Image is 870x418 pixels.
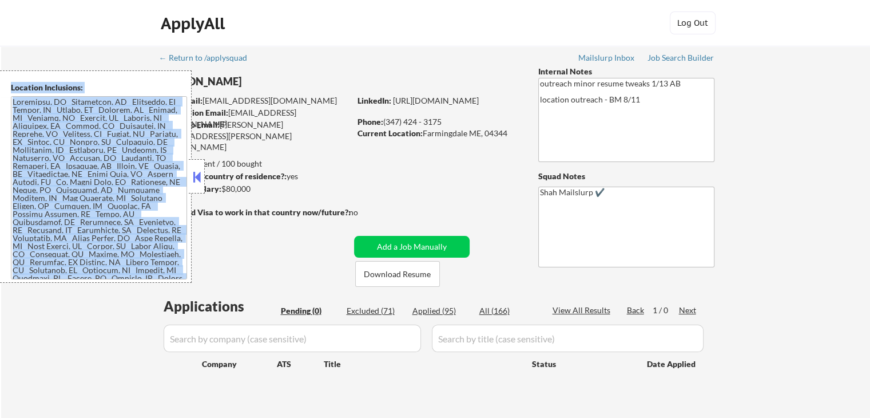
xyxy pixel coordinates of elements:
div: $80,000 [160,183,350,195]
div: [PERSON_NAME] [160,74,395,89]
div: Mailslurp Inbox [578,54,635,62]
div: View All Results [553,305,614,316]
div: 95 sent / 100 bought [160,158,350,169]
div: Location Inclusions: [11,82,187,93]
a: Job Search Builder [647,53,714,65]
div: All (166) [479,305,537,317]
button: Add a Job Manually [354,236,470,258]
div: Applications [164,299,277,313]
div: ATS [277,358,324,370]
button: Download Resume [355,261,440,287]
div: [PERSON_NAME][EMAIL_ADDRESS][PERSON_NAME][DOMAIN_NAME] [160,119,350,153]
div: Next [679,305,697,316]
div: Title [324,358,521,370]
div: Internal Notes [538,66,714,77]
div: no [349,207,382,218]
strong: Will need Visa to work in that country now/future?: [160,207,351,217]
a: ← Return to /applysquad [159,53,258,65]
input: Search by title (case sensitive) [432,325,704,352]
div: Farmingdale ME, 04344 [357,128,519,139]
input: Search by company (case sensitive) [164,325,421,352]
div: 1 / 0 [653,305,679,316]
div: Pending (0) [281,305,338,317]
div: ApplyAll [161,14,228,33]
a: Mailslurp Inbox [578,53,635,65]
button: Log Out [670,11,716,34]
div: Applied (95) [412,305,470,317]
div: Company [202,358,277,370]
div: Date Applied [647,358,697,370]
div: Squad Notes [538,171,714,182]
a: [URL][DOMAIN_NAME] [393,96,479,105]
div: ← Return to /applysquad [159,54,258,62]
div: Back [627,305,645,316]
strong: Phone: [357,117,383,127]
strong: LinkedIn: [357,96,391,105]
div: Status [532,353,630,374]
div: Job Search Builder [647,54,714,62]
div: [EMAIL_ADDRESS][DOMAIN_NAME] [161,107,350,129]
div: Excluded (71) [347,305,404,317]
strong: Can work in country of residence?: [160,171,287,181]
div: (347) 424 - 3175 [357,116,519,128]
strong: Current Location: [357,128,423,138]
div: [EMAIL_ADDRESS][DOMAIN_NAME] [161,95,350,107]
div: yes [160,171,347,182]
